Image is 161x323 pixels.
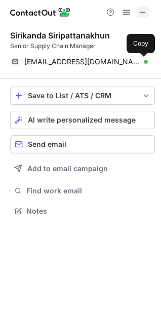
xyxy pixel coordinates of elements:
[10,184,155,198] button: Find work email
[10,135,155,153] button: Send email
[24,57,140,66] span: [EMAIL_ADDRESS][DOMAIN_NAME]
[10,30,110,41] div: Sirikanda Siripattanakhun
[10,87,155,105] button: save-profile-one-click
[10,6,71,18] img: ContactOut v5.3.10
[27,165,108,173] span: Add to email campaign
[10,111,155,129] button: AI write personalized message
[26,186,151,195] span: Find work email
[10,204,155,218] button: Notes
[10,159,155,178] button: Add to email campaign
[28,92,137,100] div: Save to List / ATS / CRM
[28,140,66,148] span: Send email
[28,116,136,124] span: AI write personalized message
[26,207,151,216] span: Notes
[10,42,155,51] div: Senior Supply Chain Manager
